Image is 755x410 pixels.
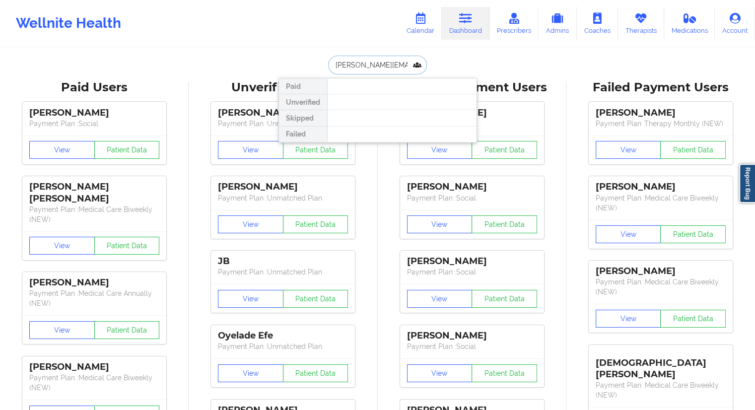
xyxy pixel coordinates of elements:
button: Patient Data [283,364,348,382]
div: [PERSON_NAME] [218,107,348,119]
button: Patient Data [472,364,537,382]
div: Paid [279,78,327,94]
div: JB [218,256,348,267]
button: Patient Data [660,310,726,328]
p: Payment Plan : Unmatched Plan [218,119,348,129]
a: Report Bug [739,164,755,203]
button: Patient Data [472,290,537,308]
a: Account [715,7,755,40]
button: View [596,141,661,159]
div: [PERSON_NAME] [596,266,726,277]
div: [PERSON_NAME] [596,181,726,193]
button: View [218,290,283,308]
p: Payment Plan : Social [407,193,537,203]
button: Patient Data [94,321,160,339]
div: Failed [279,127,327,142]
button: View [29,237,95,255]
button: Patient Data [94,237,160,255]
div: [PERSON_NAME] [407,256,537,267]
a: Calendar [399,7,442,40]
div: [PERSON_NAME] [596,107,726,119]
button: Patient Data [472,215,537,233]
button: View [218,215,283,233]
a: Coaches [577,7,618,40]
button: Patient Data [94,141,160,159]
p: Payment Plan : Unmatched Plan [218,342,348,351]
p: Payment Plan : Social [29,119,159,129]
div: [DEMOGRAPHIC_DATA][PERSON_NAME] [596,350,726,380]
button: Patient Data [472,141,537,159]
a: Prescribers [489,7,539,40]
div: [PERSON_NAME] [29,107,159,119]
button: View [29,141,95,159]
button: Patient Data [660,141,726,159]
div: [PERSON_NAME] [29,361,159,373]
p: Payment Plan : Unmatched Plan [218,193,348,203]
button: View [407,215,473,233]
button: View [407,141,473,159]
div: [PERSON_NAME] [PERSON_NAME] [29,181,159,204]
p: Payment Plan : Social [407,267,537,277]
button: View [29,321,95,339]
p: Payment Plan : Medical Care Annually (NEW) [29,288,159,308]
div: Failed Payment Users [573,80,748,95]
div: [PERSON_NAME] [29,277,159,288]
button: View [218,141,283,159]
div: Skipped [279,110,327,126]
button: View [407,364,473,382]
p: Payment Plan : Unmatched Plan [218,267,348,277]
a: Medications [664,7,715,40]
div: Unverified [279,94,327,110]
p: Payment Plan : Medical Care Biweekly (NEW) [596,380,726,400]
p: Payment Plan : Social [407,342,537,351]
div: Oyelade Efe [218,330,348,342]
button: Patient Data [283,290,348,308]
a: Admins [538,7,577,40]
a: Therapists [618,7,664,40]
div: Paid Users [7,80,182,95]
p: Payment Plan : Medical Care Biweekly (NEW) [29,373,159,393]
button: View [218,364,283,382]
p: Payment Plan : Medical Care Biweekly (NEW) [29,205,159,224]
div: [PERSON_NAME] [407,181,537,193]
button: Patient Data [283,215,348,233]
div: [PERSON_NAME] [218,181,348,193]
button: Patient Data [283,141,348,159]
div: Unverified Users [196,80,370,95]
p: Payment Plan : Medical Care Biweekly (NEW) [596,193,726,213]
p: Payment Plan : Medical Care Biweekly (NEW) [596,277,726,297]
a: Dashboard [442,7,489,40]
div: [PERSON_NAME] [407,330,537,342]
button: View [596,310,661,328]
p: Payment Plan : Therapy Monthly (NEW) [596,119,726,129]
button: View [596,225,661,243]
button: Patient Data [660,225,726,243]
button: View [407,290,473,308]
